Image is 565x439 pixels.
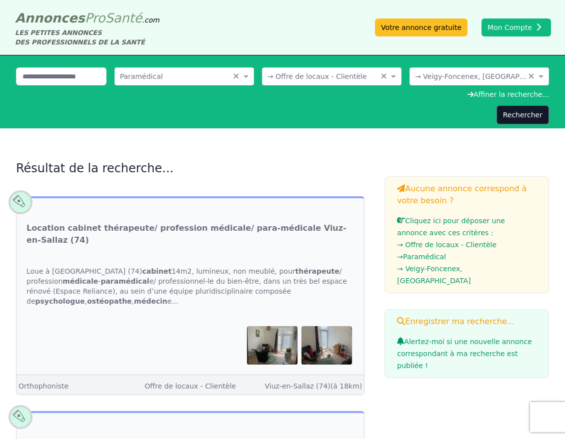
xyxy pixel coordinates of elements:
span: Annonces [15,10,85,25]
a: Votre annonce gratuite [375,18,467,36]
a: Orthophoniste [18,382,68,390]
div: Affiner la recherche... [16,89,549,99]
span: (à 18km) [330,382,362,390]
strong: ostéopathe [87,297,131,305]
img: Location cabinet thérapeute/ profession médicale/ para-médicale Viuz-en-Sallaz (74) [247,326,297,364]
h3: Enregistrer ma recherche... [397,316,536,328]
span: Pro [85,10,105,25]
strong: paramédical [100,277,149,285]
span: Santé [105,10,142,25]
span: Clear all [380,71,388,81]
a: Viuz-en-Sallaz (74)(à 18km) [264,382,362,390]
button: Rechercher [496,105,549,124]
li: → Paramédical [397,251,536,263]
h3: Aucune annonce correspond à votre besoin ? [397,183,536,207]
div: LES PETITES ANNONCES DES PROFESSIONNELS DE LA SANTÉ [15,28,159,47]
span: Alertez-moi si une nouvelle annonce correspondant à ma recherche est publiée ! [397,338,531,370]
li: → Offre de locaux - Clientèle [397,239,536,251]
button: Mon Compte [481,18,551,36]
strong: médecin [134,297,167,305]
span: .com [142,16,159,24]
strong: psychologue [35,297,85,305]
a: Offre de locaux - Clientèle [144,382,236,390]
img: Location cabinet thérapeute/ profession médicale/ para-médicale Viuz-en-Sallaz (74) [301,326,352,364]
strong: médicale [62,277,98,285]
strong: cabinet [142,267,171,275]
a: Cliquez ici pour déposer une annonce avec ces critères :→ Offre de locaux - Clientèle→Paramédical... [397,217,536,287]
strong: thérapeute [295,267,339,275]
li: → Veigy-Foncenex, [GEOGRAPHIC_DATA] [397,263,536,287]
h2: Résultat de la recherche... [16,160,364,176]
span: Clear all [232,71,241,81]
a: AnnoncesProSanté.com [15,10,159,25]
span: Clear all [527,71,536,81]
div: Loue à [GEOGRAPHIC_DATA] (74) 14m2, lumineux, non meublé, pour / profession - e/ professionnel-le... [16,256,364,316]
a: Location cabinet thérapeute/ profession médicale/ para-médicale Viuz-en-Sallaz (74) [26,222,354,246]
